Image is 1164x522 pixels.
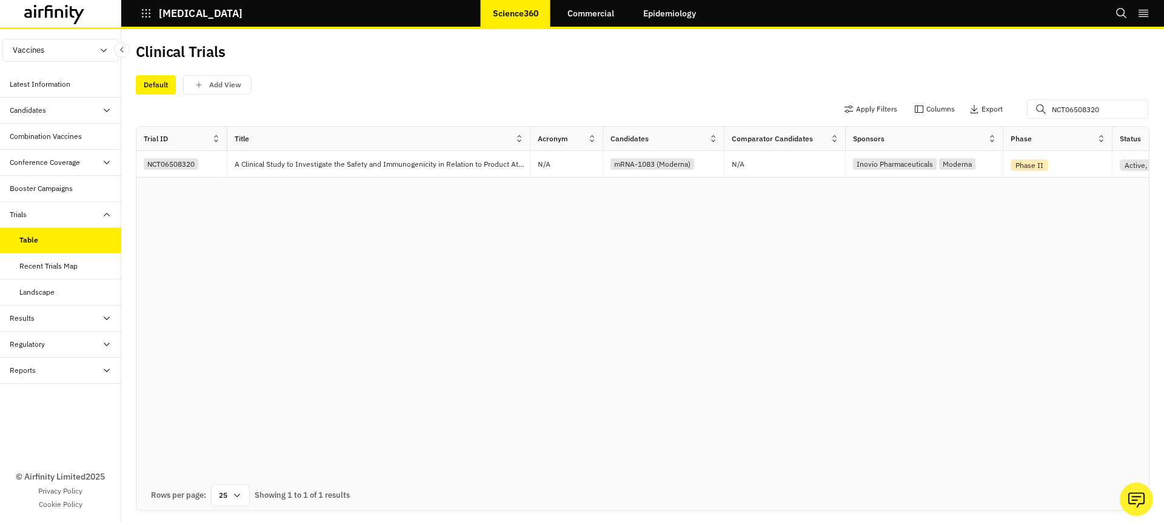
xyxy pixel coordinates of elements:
[255,489,350,501] div: Showing 1 to 1 of 1 results
[16,470,105,483] p: © Airfinity Limited 2025
[493,8,538,18] p: Science360
[610,133,649,144] div: Candidates
[610,158,694,170] div: mRNA-1083 (Moderna)
[1120,133,1141,144] div: Status
[10,313,35,324] div: Results
[211,484,250,506] div: 25
[1027,99,1148,119] input: Search
[136,43,226,61] h2: Clinical Trials
[151,489,206,501] div: Rows per page:
[141,3,242,24] button: [MEDICAL_DATA]
[914,99,955,119] button: Columns
[1115,3,1128,24] button: Search
[114,42,130,58] button: Close Sidebar
[10,365,36,376] div: Reports
[844,99,897,119] button: Apply Filters
[136,75,176,95] div: Default
[10,209,27,220] div: Trials
[939,158,975,170] div: Moderna
[159,8,242,19] p: [MEDICAL_DATA]
[10,131,82,142] div: Combination Vaccines
[982,105,1003,113] p: Export
[1011,159,1048,171] div: Phase II
[853,158,937,170] div: Inovio Pharmaceuticals
[235,158,530,170] p: A Clinical Study to Investigate the Safety and Immunogenicity in Relation to Product Attributes o...
[10,157,80,168] div: Conference Coverage
[10,79,70,90] div: Latest Information
[1011,133,1032,144] div: Phase
[39,499,82,510] a: Cookie Policy
[235,133,249,144] div: Title
[38,486,82,497] a: Privacy Policy
[19,261,78,272] div: Recent Trials Map
[853,133,885,144] div: Sponsors
[19,287,55,298] div: Landscape
[10,339,45,350] div: Regulatory
[19,235,38,246] div: Table
[538,133,568,144] div: Acronym
[538,161,550,168] p: N/A
[10,183,73,194] div: Booster Campaigns
[732,161,744,168] p: N/A
[209,81,241,89] p: Add View
[144,133,168,144] div: Trial ID
[2,39,119,62] button: Vaccines
[732,133,813,144] div: Comparator Candidates
[183,75,252,95] button: save changes
[969,99,1003,119] button: Export
[144,158,198,170] div: NCT06508320
[1120,483,1153,516] button: Ask our analysts
[10,105,46,116] div: Candidates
